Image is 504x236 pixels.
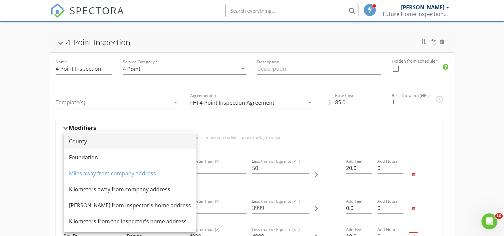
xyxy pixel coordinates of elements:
iframe: Intercom live chat [481,213,497,229]
input: Greater than (>) [189,163,247,174]
span: 10 [495,213,503,219]
span: SPECTORA [70,3,124,17]
input: Description [257,63,381,74]
div: [PERSON_NAME] from inspector's home address [69,201,191,209]
input: Add Hours [377,203,403,214]
div: Miles away from company address [69,169,191,177]
div: Kilometers from the inspector's home address [69,217,191,225]
input: Name [56,63,112,74]
i: arrow_drop_down [306,98,314,106]
div: County [69,137,191,145]
div: [PERSON_NAME] [401,4,444,11]
img: The Best Home Inspection Software - Spectora [50,3,65,18]
i: arrow_drop_down [172,98,180,106]
span: $ [327,96,332,108]
input: Add Fee [346,203,372,214]
div: Foundation [69,153,191,161]
h5: Modifiers [69,124,96,131]
div: 4-Point Inspection [66,37,130,48]
input: Base Duration (HRs) [392,97,448,108]
input: Search everything... [225,4,358,17]
div: Future Home Inspections Inc [383,11,449,17]
i: arrow_drop_down [239,65,247,73]
a: SPECTORA [50,9,124,23]
div: FHI 4-Point Inspection Agreement [190,100,274,106]
input: Base Cost [324,97,381,108]
input: Greater than (>) [189,203,247,214]
input: Add Hours [377,163,403,174]
div: Kilometers away from company address [69,185,191,193]
input: Less than or Equal to (<=) [252,203,309,214]
input: Add Fee [346,163,372,174]
div: 4 Point [123,66,141,72]
input: Less than or Equal to (<=) [252,163,309,174]
p: Add additional fees & hours to your service when the property matches certain criteria like squar... [64,135,435,140]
